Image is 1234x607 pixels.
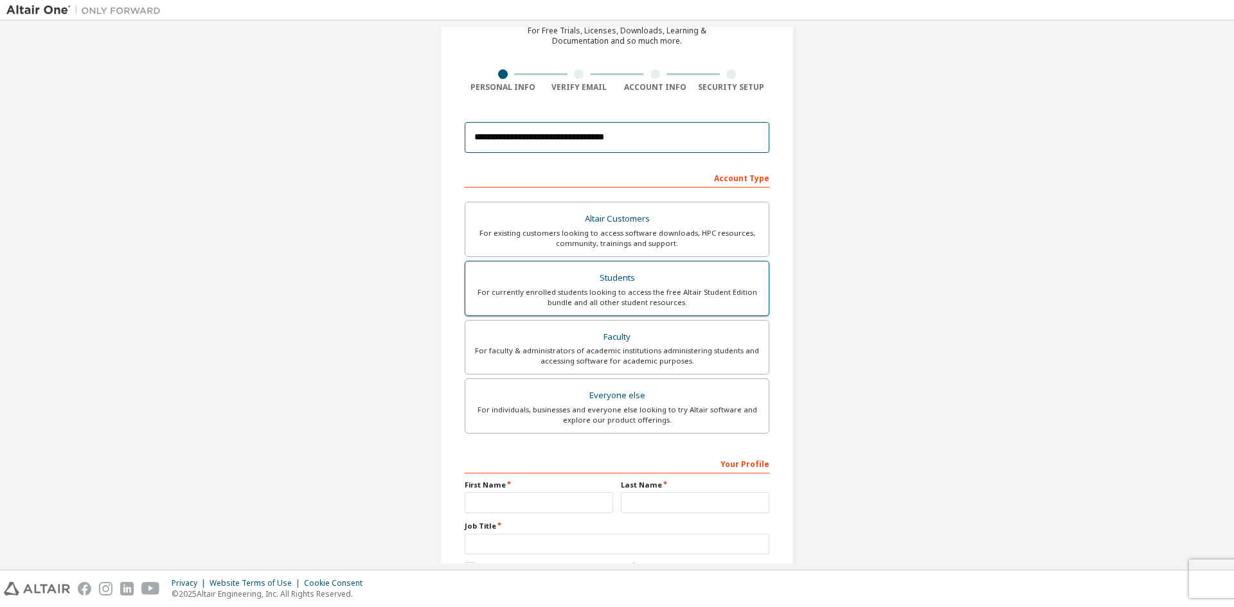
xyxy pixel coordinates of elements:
div: Verify Email [541,82,618,92]
img: altair_logo.svg [4,582,70,595]
div: For currently enrolled students looking to access the free Altair Student Edition bundle and all ... [473,287,761,308]
div: Faculty [473,328,761,346]
a: End-User License Agreement [523,562,630,573]
div: For individuals, businesses and everyone else looking to try Altair software and explore our prod... [473,405,761,425]
label: First Name [465,480,613,490]
div: For faculty & administrators of academic institutions administering students and accessing softwa... [473,346,761,366]
label: Last Name [621,480,769,490]
div: Privacy [172,578,210,588]
label: I accept the [465,562,630,573]
div: Security Setup [693,82,770,92]
label: Job Title [465,521,769,531]
div: For Free Trials, Licenses, Downloads, Learning & Documentation and so much more. [528,26,706,46]
div: Account Type [465,167,769,188]
div: Students [473,269,761,287]
img: Altair One [6,4,167,17]
div: Account Info [617,82,693,92]
div: Everyone else [473,387,761,405]
img: facebook.svg [78,582,91,595]
div: Altair Customers [473,210,761,228]
div: Website Terms of Use [210,578,304,588]
div: For existing customers looking to access software downloads, HPC resources, community, trainings ... [473,228,761,249]
img: youtube.svg [141,582,160,595]
img: instagram.svg [99,582,112,595]
img: linkedin.svg [120,582,134,595]
p: © 2025 Altair Engineering, Inc. All Rights Reserved. [172,588,370,599]
div: Personal Info [465,82,541,92]
div: Your Profile [465,453,769,473]
div: Cookie Consent [304,578,370,588]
